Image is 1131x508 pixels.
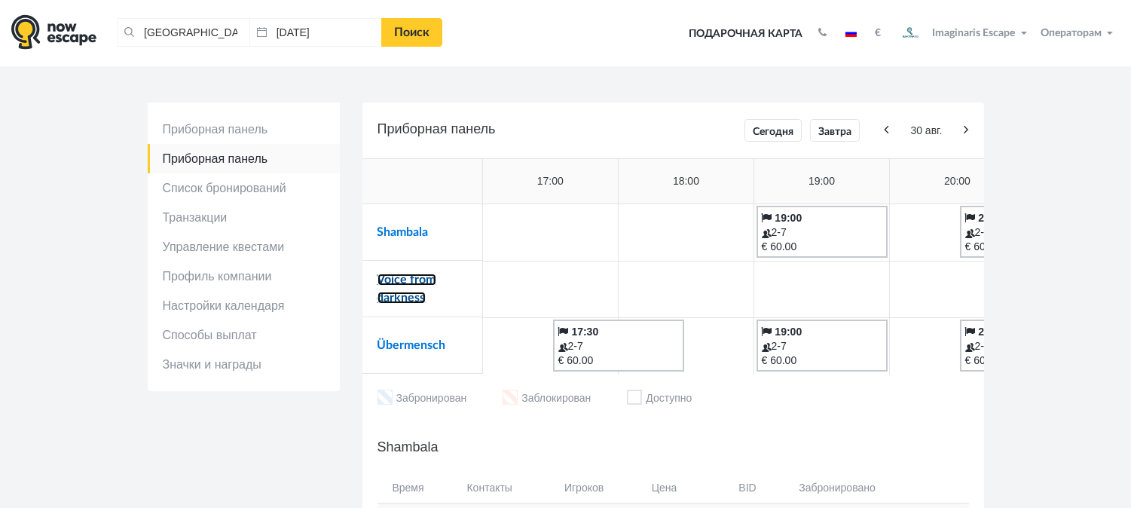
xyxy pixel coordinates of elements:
[791,473,887,503] th: Забронировано
[775,212,802,224] b: 19:00
[503,390,591,409] li: Заблокирован
[965,240,1086,254] div: € 60.00
[553,320,684,372] a: 17:30 2-7 € 60.00
[625,473,704,503] th: Цена
[960,206,1091,258] a: 20:30 2-7 € 60.00
[810,119,860,142] a: Завтра
[892,18,1034,48] button: Imaginaris Escape
[965,353,1086,368] div: € 60.00
[117,18,249,47] input: Город или название квеста
[845,29,857,37] img: ru.jpg
[893,124,961,138] span: 30 авг.
[867,26,888,41] button: €
[744,119,802,142] a: Сегодня
[627,390,692,409] li: Доступно
[1041,28,1102,38] span: Операторам
[978,326,1005,338] b: 20:30
[965,339,1086,353] div: 2-7
[148,203,340,232] a: Транзакции
[704,473,791,503] th: BID
[378,436,969,458] h5: Shambala
[378,390,467,409] li: Забронирован
[148,320,340,350] a: Способы выплат
[960,320,1091,372] a: 20:30 2-7 € 60.00
[762,225,882,240] div: 2-7
[11,14,96,50] img: logo
[775,326,802,338] b: 19:00
[757,206,888,258] a: 19:00 2-7 € 60.00
[933,25,1016,38] span: Imaginaris Escape
[543,473,625,503] th: Игроков
[558,339,679,353] div: 2-7
[558,353,679,368] div: € 60.00
[148,144,340,173] a: Приборная панель
[148,262,340,291] a: Профиль компании
[148,115,340,144] a: Приборная панель
[762,353,882,368] div: € 60.00
[148,232,340,262] a: Управление квестами
[148,173,340,203] a: Список бронирований
[148,350,340,379] a: Значки и награды
[148,291,340,320] a: Настройки календаря
[378,339,446,351] a: Übermensch
[378,274,436,304] a: Voice from darkness
[381,18,442,47] a: Поиск
[965,225,1086,240] div: 2-7
[757,320,888,372] a: 19:00 2-7 € 60.00
[378,226,429,238] a: Shambala
[762,339,882,353] div: 2-7
[762,240,882,254] div: € 60.00
[378,118,969,143] h5: Приборная панель
[875,28,881,38] strong: €
[978,212,1005,224] b: 20:30
[571,326,598,338] b: 17:30
[249,18,382,47] input: Дата
[378,473,460,503] th: Время
[460,473,543,503] th: Контакты
[683,17,808,50] a: Подарочная карта
[1037,26,1120,41] button: Операторам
